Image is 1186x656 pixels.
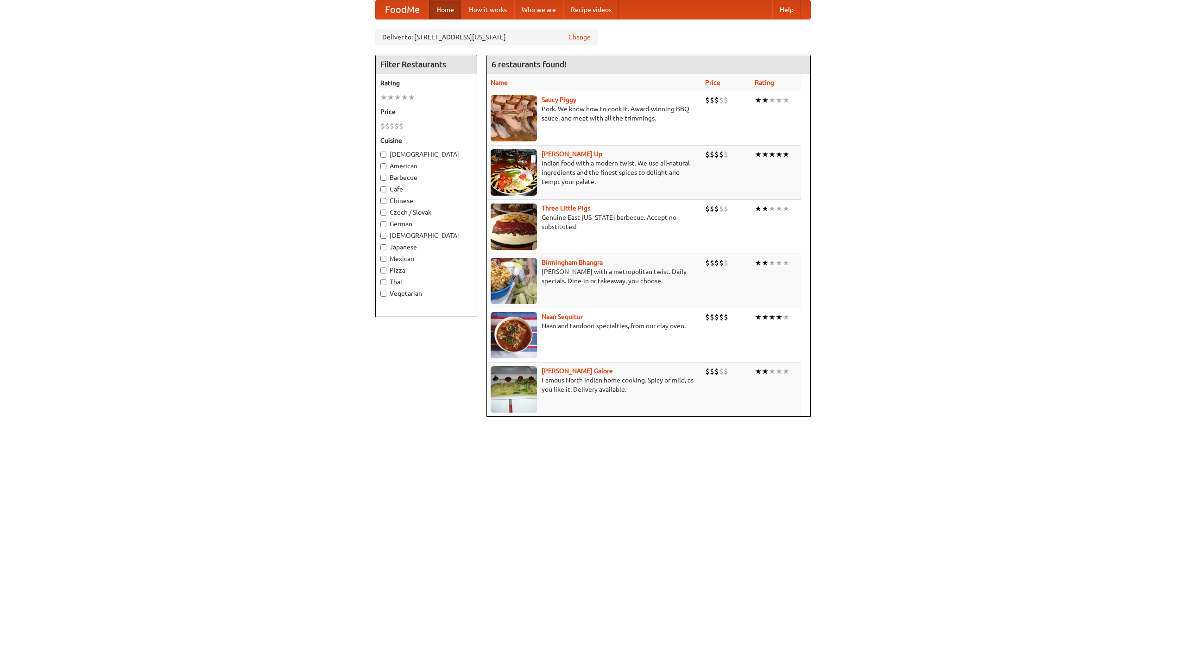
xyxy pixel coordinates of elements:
[710,312,714,322] li: $
[776,95,782,105] li: ★
[429,0,461,19] a: Home
[762,258,769,268] li: ★
[380,233,386,239] input: [DEMOGRAPHIC_DATA]
[776,366,782,376] li: ★
[762,312,769,322] li: ★
[762,149,769,159] li: ★
[776,258,782,268] li: ★
[376,0,429,19] a: FoodMe
[394,92,401,102] li: ★
[491,149,537,196] img: curryup.jpg
[380,219,472,229] label: German
[782,95,789,105] li: ★
[568,32,591,42] a: Change
[491,312,537,358] img: naansequitur.jpg
[719,258,724,268] li: $
[710,258,714,268] li: $
[542,204,590,212] a: Three Little Pigs
[755,366,762,376] li: ★
[380,173,472,182] label: Barbecue
[461,0,514,19] a: How it works
[782,204,789,214] li: ★
[380,221,386,227] input: German
[491,366,537,413] img: currygalore.jpg
[380,185,472,194] label: Cafe
[380,107,472,116] h5: Price
[563,0,619,19] a: Recipe videos
[772,0,801,19] a: Help
[714,204,719,214] li: $
[380,208,472,217] label: Czech / Slovak
[705,258,710,268] li: $
[769,312,776,322] li: ★
[390,121,394,131] li: $
[769,149,776,159] li: ★
[719,204,724,214] li: $
[380,289,472,298] label: Vegetarian
[776,204,782,214] li: ★
[705,204,710,214] li: $
[762,366,769,376] li: ★
[380,266,472,275] label: Pizza
[491,79,508,86] a: Name
[762,95,769,105] li: ★
[380,244,386,250] input: Japanese
[542,96,576,103] a: Saucy Piggy
[755,258,762,268] li: ★
[380,186,386,192] input: Cafe
[769,366,776,376] li: ★
[380,279,386,285] input: Thai
[491,213,698,231] p: Genuine East [US_STATE] barbecue. Accept no substitutes!
[491,376,698,394] p: Famous North Indian home cooking. Spicy or mild, as you like it. Delivery available.
[491,258,537,304] img: bhangra.jpg
[719,312,724,322] li: $
[491,204,537,250] img: littlepigs.jpg
[492,60,567,69] ng-pluralize: 6 restaurants found!
[491,104,698,123] p: Pork. We know how to cook it. Award-winning BBQ sauce, and meat with all the trimmings.
[762,204,769,214] li: ★
[542,367,613,375] a: [PERSON_NAME] Galore
[380,291,386,297] input: Vegetarian
[714,258,719,268] li: $
[724,366,728,376] li: $
[380,136,472,145] h5: Cuisine
[719,366,724,376] li: $
[724,312,728,322] li: $
[755,204,762,214] li: ★
[380,78,472,88] h5: Rating
[491,321,698,331] p: Naan and tandoori specialties, from our clay oven.
[491,95,537,141] img: saucy.jpg
[491,159,698,186] p: Indian food with a modern twist. We use all-natural ingredients and the finest spices to delight ...
[719,95,724,105] li: $
[385,121,390,131] li: $
[714,149,719,159] li: $
[769,95,776,105] li: ★
[705,312,710,322] li: $
[782,149,789,159] li: ★
[724,258,728,268] li: $
[705,95,710,105] li: $
[394,121,399,131] li: $
[769,204,776,214] li: ★
[375,29,598,45] div: Deliver to: [STREET_ADDRESS][US_STATE]
[380,196,472,205] label: Chinese
[719,149,724,159] li: $
[542,259,603,266] a: Birmingham Bhangra
[705,149,710,159] li: $
[782,312,789,322] li: ★
[408,92,415,102] li: ★
[380,267,386,274] input: Pizza
[380,150,472,159] label: [DEMOGRAPHIC_DATA]
[710,95,714,105] li: $
[776,312,782,322] li: ★
[380,210,386,216] input: Czech / Slovak
[542,150,602,158] a: [PERSON_NAME] Up
[380,277,472,287] label: Thai
[380,198,386,204] input: Chinese
[714,312,719,322] li: $
[776,149,782,159] li: ★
